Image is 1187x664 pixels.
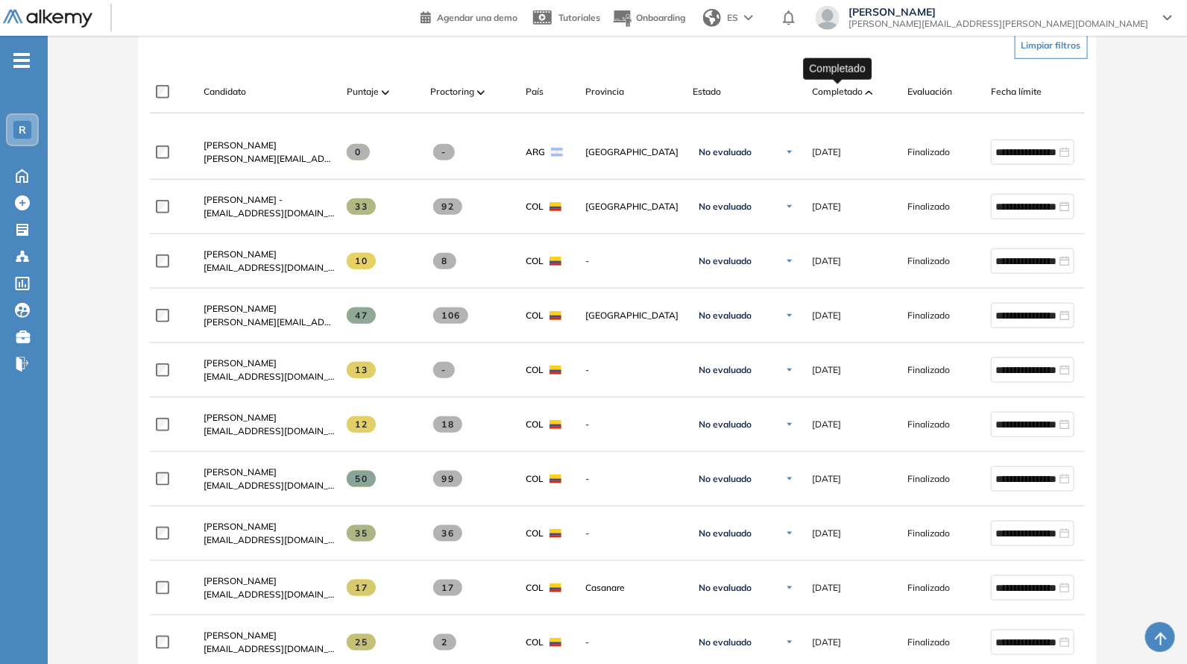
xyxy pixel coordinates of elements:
img: COL [550,366,561,375]
span: [DATE] [812,527,841,540]
img: Ícono de flecha [785,420,794,429]
div: Completado [804,57,872,79]
a: [PERSON_NAME] [204,466,335,479]
img: Ícono de flecha [785,311,794,320]
img: Ícono de flecha [785,366,794,375]
a: [PERSON_NAME] [204,629,335,642]
span: ARG [526,145,545,159]
a: [PERSON_NAME] [204,520,335,533]
span: COL [526,309,544,322]
span: Completado [812,85,863,98]
span: COL [526,200,544,213]
span: Finalizado [907,581,950,595]
span: [PERSON_NAME][EMAIL_ADDRESS][PERSON_NAME][DOMAIN_NAME] [204,152,335,166]
span: COL [526,636,544,649]
span: 106 [433,307,468,324]
span: [PERSON_NAME][EMAIL_ADDRESS][DOMAIN_NAME] [204,316,335,329]
span: Finalizado [907,254,950,268]
span: 36 [433,525,462,542]
span: 13 [347,362,376,378]
span: No evaluado [699,310,752,322]
span: 47 [347,307,376,324]
span: COL [526,581,544,595]
span: [EMAIL_ADDRESS][DOMAIN_NAME] [204,588,335,601]
span: [DATE] [812,145,841,159]
img: arrow [744,15,753,21]
img: Ícono de flecha [785,202,794,211]
span: - [585,363,681,377]
span: [DATE] [812,254,841,268]
span: COL [526,418,544,431]
span: [DATE] [812,581,841,595]
span: Evaluación [907,85,952,98]
span: - [585,418,681,431]
a: [PERSON_NAME] [204,302,335,316]
span: 18 [433,416,462,433]
span: Proctoring [430,85,474,98]
span: 0 [347,144,370,160]
img: COL [550,202,561,211]
span: Agendar una demo [437,12,517,23]
span: 2 [433,634,456,651]
a: Agendar una demo [421,7,517,25]
span: [PERSON_NAME] [204,466,277,477]
span: [EMAIL_ADDRESS][DOMAIN_NAME] [204,642,335,656]
span: [DATE] [812,309,841,322]
span: COL [526,363,544,377]
img: world [703,9,721,27]
span: 25 [347,634,376,651]
span: No evaluado [699,419,752,430]
span: R [19,124,26,136]
span: No evaluado [699,146,752,158]
span: [PERSON_NAME] [204,412,277,423]
span: No evaluado [699,473,752,485]
span: [PERSON_NAME] [848,6,1148,18]
a: [PERSON_NAME] [204,574,335,588]
span: Finalizado [907,527,950,540]
span: - [585,527,681,540]
span: Puntaje [347,85,379,98]
span: [PERSON_NAME] [204,575,277,586]
span: [DATE] [812,200,841,213]
img: COL [550,583,561,592]
img: COL [550,638,561,647]
img: Ícono de flecha [785,529,794,538]
span: [EMAIL_ADDRESS][DOMAIN_NAME] [204,479,335,492]
span: [PERSON_NAME] [204,140,277,151]
span: 92 [433,198,462,215]
span: [PERSON_NAME] [204,248,277,260]
span: - [433,144,455,160]
span: 50 [347,471,376,487]
span: 8 [433,253,456,269]
img: [missing "en.ARROW_ALT" translation] [477,90,485,95]
span: [GEOGRAPHIC_DATA] [585,200,681,213]
span: Casanare [585,581,681,595]
a: [PERSON_NAME] [204,357,335,370]
span: [PERSON_NAME] [204,521,277,532]
span: [EMAIL_ADDRESS][DOMAIN_NAME] [204,207,335,220]
span: [EMAIL_ADDRESS][DOMAIN_NAME] [204,261,335,275]
span: Finalizado [907,200,950,213]
span: Finalizado [907,418,950,431]
span: Candidato [204,85,246,98]
span: [PERSON_NAME][EMAIL_ADDRESS][PERSON_NAME][DOMAIN_NAME] [848,18,1148,30]
img: [missing "en.ARROW_ALT" translation] [382,90,389,95]
span: [EMAIL_ADDRESS][DOMAIN_NAME] [204,533,335,547]
img: Ícono de flecha [785,583,794,592]
span: 33 [347,198,376,215]
span: 17 [433,580,462,596]
span: 99 [433,471,462,487]
span: COL [526,472,544,486]
span: Fecha límite [991,85,1042,98]
a: [PERSON_NAME] [204,411,335,425]
span: [PERSON_NAME] - [204,194,283,205]
span: [PERSON_NAME] [204,303,277,314]
button: Limpiar filtros [1015,32,1088,59]
span: - [585,636,681,649]
span: Finalizado [907,309,950,322]
span: [GEOGRAPHIC_DATA] [585,309,681,322]
img: Ícono de flecha [785,474,794,483]
span: [DATE] [812,418,841,431]
span: - [585,472,681,486]
span: Finalizado [907,472,950,486]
